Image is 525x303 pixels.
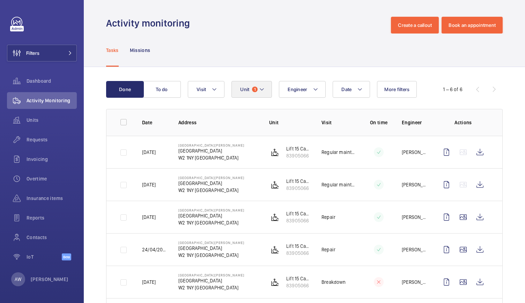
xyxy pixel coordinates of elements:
[286,185,310,192] p: 83905066
[286,275,310,282] p: Lift 15 Cambridge Wing (stairlift)
[286,210,310,217] p: Lift 15 Cambridge Wing (stairlift)
[286,282,310,289] p: 83905066
[27,195,77,202] span: Insurance items
[27,253,62,260] span: IoT
[321,279,346,286] p: Breakdown
[377,81,417,98] button: More filters
[27,117,77,124] span: Units
[443,86,463,93] div: 1 – 6 of 6
[178,208,244,212] p: [GEOGRAPHIC_DATA][PERSON_NAME]
[178,143,244,147] p: [GEOGRAPHIC_DATA][PERSON_NAME]
[27,136,77,143] span: Requests
[321,119,356,126] p: Visit
[27,214,77,221] span: Reports
[62,253,71,260] span: Beta
[178,187,244,194] p: W2 1NY [GEOGRAPHIC_DATA]
[402,149,427,156] p: [PERSON_NAME]
[178,176,244,180] p: [GEOGRAPHIC_DATA][PERSON_NAME]
[178,154,244,161] p: W2 1NY [GEOGRAPHIC_DATA]
[252,87,258,92] span: 1
[402,181,427,188] p: [PERSON_NAME]
[288,87,307,92] span: Engineer
[286,250,310,257] p: 83905066
[26,50,39,57] span: Filters
[391,17,439,34] button: Create a callout
[286,152,310,159] p: 83905066
[286,243,310,250] p: Lift 15 Cambridge Wing (stairlift)
[333,81,370,98] button: Date
[142,181,156,188] p: [DATE]
[178,252,244,259] p: W2 1NY [GEOGRAPHIC_DATA]
[178,219,244,226] p: W2 1NY [GEOGRAPHIC_DATA]
[442,17,503,34] button: Book an appointment
[106,17,194,30] h1: Activity monitoring
[143,81,181,98] button: To do
[178,241,244,245] p: [GEOGRAPHIC_DATA][PERSON_NAME]
[178,147,244,154] p: [GEOGRAPHIC_DATA]
[142,149,156,156] p: [DATE]
[178,212,244,219] p: [GEOGRAPHIC_DATA]
[367,119,391,126] p: On time
[27,234,77,241] span: Contacts
[197,87,206,92] span: Visit
[384,87,409,92] span: More filters
[7,45,77,61] button: Filters
[130,47,150,54] p: Missions
[178,119,258,126] p: Address
[27,175,77,182] span: Overtime
[106,81,144,98] button: Done
[321,181,356,188] p: Regular maintenance
[188,81,224,98] button: Visit
[142,119,167,126] p: Date
[178,245,244,252] p: [GEOGRAPHIC_DATA]
[271,278,279,286] img: platform_lift.svg
[31,276,68,283] p: [PERSON_NAME]
[321,246,335,253] p: Repair
[142,214,156,221] p: [DATE]
[15,276,21,283] p: AW
[27,156,77,163] span: Invoicing
[286,178,310,185] p: Lift 15 Cambridge Wing (stairlift)
[402,246,427,253] p: [PERSON_NAME]
[402,214,427,221] p: [PERSON_NAME]
[240,87,249,92] span: Unit
[231,81,272,98] button: Unit1
[438,119,488,126] p: Actions
[178,273,244,277] p: [GEOGRAPHIC_DATA][PERSON_NAME]
[286,217,310,224] p: 83905066
[178,180,244,187] p: [GEOGRAPHIC_DATA]
[142,279,156,286] p: [DATE]
[269,119,310,126] p: Unit
[106,47,119,54] p: Tasks
[279,81,326,98] button: Engineer
[178,284,244,291] p: W2 1NY [GEOGRAPHIC_DATA]
[402,119,427,126] p: Engineer
[271,213,279,221] img: platform_lift.svg
[286,145,310,152] p: Lift 15 Cambridge Wing (stairlift)
[27,97,77,104] span: Activity Monitoring
[271,180,279,189] img: platform_lift.svg
[341,87,352,92] span: Date
[142,246,167,253] p: 24/04/2024
[178,277,244,284] p: [GEOGRAPHIC_DATA]
[321,214,335,221] p: Repair
[27,77,77,84] span: Dashboard
[271,245,279,254] img: platform_lift.svg
[402,279,427,286] p: [PERSON_NAME]
[321,149,356,156] p: Regular maintenance
[271,148,279,156] img: platform_lift.svg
